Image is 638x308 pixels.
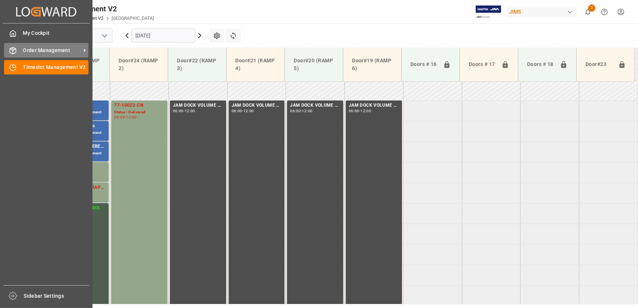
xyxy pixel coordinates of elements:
div: 06:00 [290,109,301,113]
div: - [301,109,302,113]
span: 2 [588,4,595,12]
div: JAM DOCK VOLUME CONTROL [173,102,223,109]
div: 12:00 [185,109,195,113]
div: 12:00 [126,115,137,119]
button: open menu [99,30,110,41]
div: 12:00 [243,109,254,113]
div: Doors # 17 [466,58,499,71]
button: show 2 new notifications [580,4,596,20]
div: 77-10022-CN [114,102,164,109]
div: Door#21 (RAMP 4) [232,54,279,75]
div: Door#24 (RAMP 2) [116,54,162,75]
span: Order Management [23,47,81,54]
div: 06:00 [114,115,125,119]
div: Door#19 (RAMP 6) [349,54,395,75]
img: Exertis%20JAM%20-%20Email%20Logo.jpg_1722504956.jpg [476,5,501,18]
div: JAM DOCK VOLUME CONTROL [349,102,399,109]
span: My Cockpit [23,29,89,37]
div: Door#22 (RAMP 3) [174,54,220,75]
div: - [125,115,126,119]
div: 06:00 [349,109,359,113]
input: DD.MM.YYYY [131,29,195,43]
button: Help Center [596,4,613,20]
div: 12:00 [302,109,313,113]
a: Timeslot Management V2 [4,60,88,74]
div: Door#20 (RAMP 5) [291,54,337,75]
div: - [359,109,360,113]
div: Door#23 [583,58,615,71]
button: JIMS [506,5,580,19]
div: - [242,109,243,113]
div: JIMS [506,7,577,17]
div: 06:00 [173,109,184,113]
div: 06:00 [232,109,242,113]
div: JAM DOCK VOLUME CONTROL [290,102,340,109]
a: My Cockpit [4,26,88,40]
div: JAM DOCK VOLUME CONTROL [232,102,282,109]
div: 12:00 [360,109,371,113]
span: Timeslot Management V2 [23,63,89,71]
div: Status - Delivered [114,109,164,115]
div: Doors # 16 [407,58,440,71]
div: Timeslot Management V2 [32,3,154,14]
div: - [184,109,185,113]
span: Sidebar Settings [24,292,90,300]
div: Doors # 18 [524,58,557,71]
